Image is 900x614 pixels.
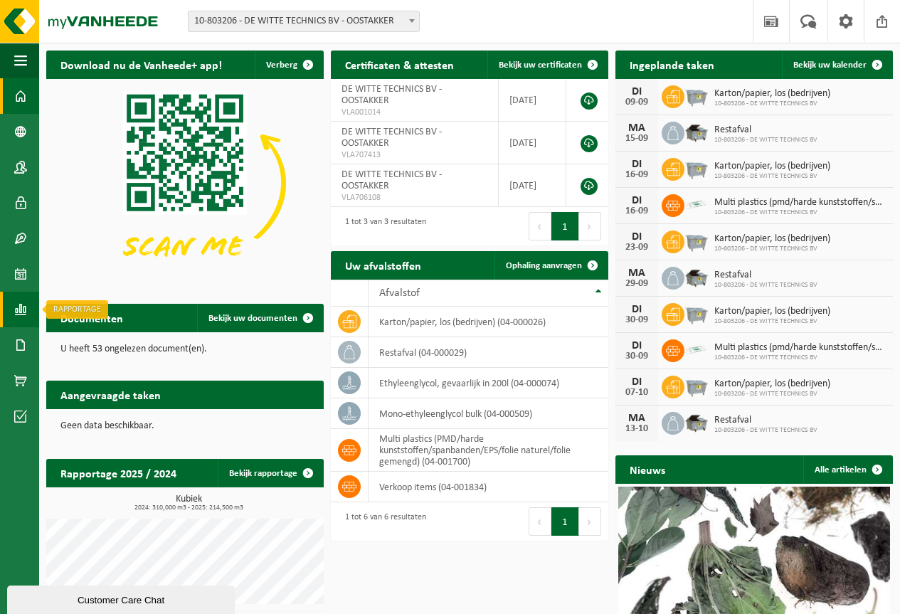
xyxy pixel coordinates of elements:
div: DI [623,159,651,170]
p: Geen data beschikbaar. [60,421,309,431]
span: 10-803206 - DE WITTE TECHNICS BV [714,426,817,435]
button: Next [579,507,601,536]
div: 16-09 [623,206,651,216]
div: DI [623,376,651,388]
img: WB-5000-GAL-GY-01 [684,410,709,434]
div: MA [623,268,651,279]
h2: Ingeplande taken [615,51,729,78]
button: Verberg [255,51,322,79]
td: multi plastics (PMD/harde kunststoffen/spanbanden/EPS/folie naturel/folie gemengd) (04-001700) [369,429,608,472]
span: Verberg [266,60,297,70]
span: DE WITTE TECHNICS BV - OOSTAKKER [342,84,442,106]
span: 10-803206 - DE WITTE TECHNICS BV [714,245,830,253]
span: DE WITTE TECHNICS BV - OOSTAKKER [342,127,442,149]
span: Bekijk uw documenten [208,314,297,323]
td: ethyleenglycol, gevaarlijk in 200l (04-000074) [369,368,608,398]
div: 30-09 [623,315,651,325]
span: 10-803206 - DE WITTE TECHNICS BV [714,172,830,181]
div: 16-09 [623,170,651,180]
p: U heeft 53 ongelezen document(en). [60,344,309,354]
span: 10-803206 - DE WITTE TECHNICS BV [714,136,817,144]
div: 15-09 [623,134,651,144]
div: DI [623,340,651,351]
img: WB-2500-GAL-GY-01 [684,374,709,398]
td: mono-ethyleenglycol bulk (04-000509) [369,398,608,429]
img: WB-2500-GAL-GY-01 [684,301,709,325]
div: DI [623,195,651,206]
div: 07-10 [623,388,651,398]
h2: Nieuws [615,455,679,483]
span: 10-803206 - DE WITTE TECHNICS BV [714,208,886,217]
h2: Documenten [46,304,137,332]
span: Afvalstof [379,287,420,299]
span: Multi plastics (pmd/harde kunststoffen/spanbanden/eps/folie naturel/folie gemeng... [714,342,886,354]
a: Bekijk uw kalender [782,51,891,79]
span: 10-803206 - DE WITTE TECHNICS BV [714,100,830,108]
div: 1 tot 6 van 6 resultaten [338,506,426,537]
span: 10-803206 - DE WITTE TECHNICS BV - OOSTAKKER [189,11,419,31]
img: LP-SK-00500-LPE-16 [684,192,709,216]
button: Next [579,212,601,240]
span: Ophaling aanvragen [506,261,582,270]
a: Bekijk rapportage [218,459,322,487]
span: Restafval [714,415,817,426]
button: 1 [551,507,579,536]
img: LP-SK-00500-LPE-16 [684,337,709,361]
span: Karton/papier, los (bedrijven) [714,88,830,100]
span: 10-803206 - DE WITTE TECHNICS BV [714,354,886,362]
span: 10-803206 - DE WITTE TECHNICS BV [714,281,817,290]
span: Bekijk uw certificaten [499,60,582,70]
img: WB-2500-GAL-GY-01 [684,156,709,180]
span: VLA706108 [342,192,487,203]
h2: Certificaten & attesten [331,51,468,78]
span: 2024: 310,000 m3 - 2025: 214,500 m3 [53,504,324,512]
span: Restafval [714,270,817,281]
td: restafval (04-000029) [369,337,608,368]
td: karton/papier, los (bedrijven) (04-000026) [369,307,608,337]
td: [DATE] [499,122,566,164]
div: 09-09 [623,97,651,107]
div: 1 tot 3 van 3 resultaten [338,211,426,242]
a: Alle artikelen [803,455,891,484]
span: VLA001014 [342,107,487,118]
span: 10-803206 - DE WITTE TECHNICS BV - OOSTAKKER [188,11,420,32]
button: Previous [529,212,551,240]
span: Bekijk uw kalender [793,60,867,70]
div: DI [623,304,651,315]
img: Download de VHEPlus App [46,79,324,287]
h2: Aangevraagde taken [46,381,175,408]
a: Ophaling aanvragen [494,251,607,280]
span: Restafval [714,125,817,136]
h3: Kubiek [53,494,324,512]
div: 13-10 [623,424,651,434]
span: Karton/papier, los (bedrijven) [714,233,830,245]
span: 10-803206 - DE WITTE TECHNICS BV [714,390,830,398]
span: VLA707413 [342,149,487,161]
div: DI [623,231,651,243]
a: Bekijk uw certificaten [487,51,607,79]
div: 23-09 [623,243,651,253]
h2: Uw afvalstoffen [331,251,435,279]
div: DI [623,86,651,97]
td: verkoop items (04-001834) [369,472,608,502]
span: Karton/papier, los (bedrijven) [714,161,830,172]
td: [DATE] [499,164,566,207]
h2: Download nu de Vanheede+ app! [46,51,236,78]
span: Karton/papier, los (bedrijven) [714,379,830,390]
h2: Rapportage 2025 / 2024 [46,459,191,487]
td: [DATE] [499,79,566,122]
iframe: chat widget [7,583,238,614]
button: Previous [529,507,551,536]
a: Bekijk uw documenten [197,304,322,332]
img: WB-2500-GAL-GY-01 [684,83,709,107]
span: DE WITTE TECHNICS BV - OOSTAKKER [342,169,442,191]
span: Multi plastics (pmd/harde kunststoffen/spanbanden/eps/folie naturel/folie gemeng... [714,197,886,208]
span: Karton/papier, los (bedrijven) [714,306,830,317]
img: WB-5000-GAL-GY-01 [684,120,709,144]
span: 10-803206 - DE WITTE TECHNICS BV [714,317,830,326]
img: WB-5000-GAL-GY-01 [684,265,709,289]
div: 29-09 [623,279,651,289]
div: MA [623,413,651,424]
div: 30-09 [623,351,651,361]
